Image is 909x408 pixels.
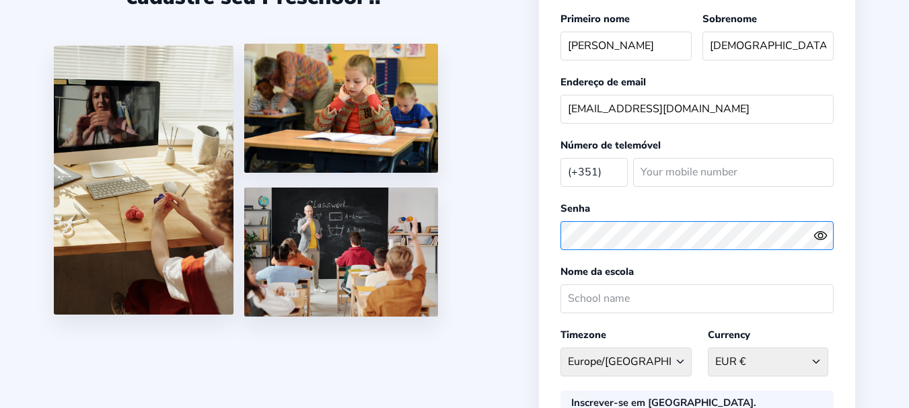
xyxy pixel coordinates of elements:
[813,229,834,243] button: eye outlineeye off outline
[560,75,646,89] label: Endereço de email
[633,158,834,187] input: Your mobile number
[560,95,834,124] input: Your email address
[54,46,233,315] img: 1.jpg
[560,202,590,215] label: Senha
[560,12,630,26] label: Primeiro nome
[244,188,438,317] img: 5.png
[244,44,438,173] img: 4.png
[702,12,757,26] label: Sobrenome
[813,229,828,243] ion-icon: eye outline
[708,328,750,341] label: Currency
[560,265,634,278] label: Nome da escola
[560,32,692,60] input: Your first name
[560,328,606,341] label: Timezone
[560,138,661,152] label: Número de telemóvel
[560,284,834,313] input: School name
[702,32,834,60] input: Your last name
